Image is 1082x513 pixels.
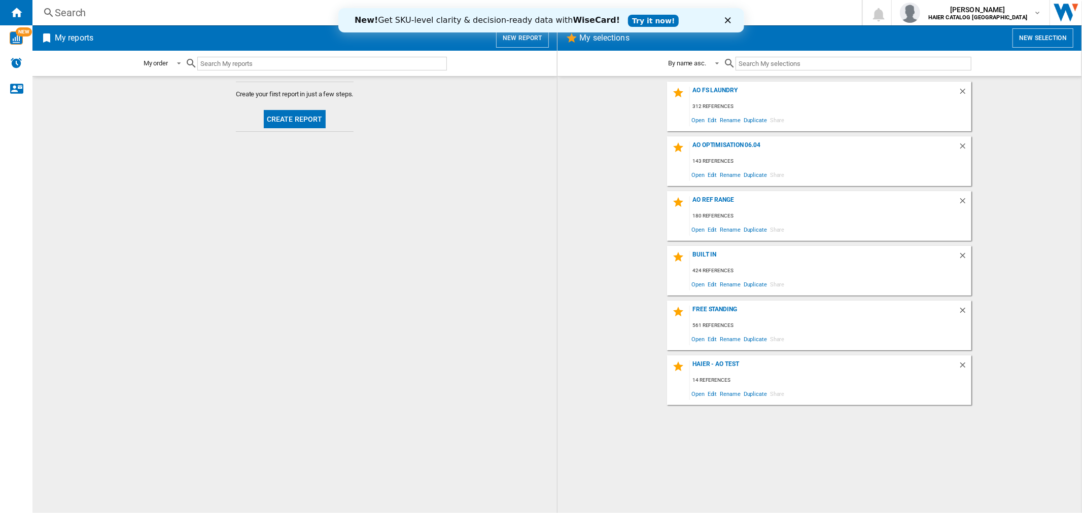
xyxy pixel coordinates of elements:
[742,223,769,236] span: Duplicate
[690,306,958,319] div: Free Standing
[197,57,447,70] input: Search My reports
[736,57,971,70] input: Search My selections
[958,306,971,319] div: Delete
[690,277,706,291] span: Open
[690,100,971,113] div: 312 references
[718,113,742,127] span: Rename
[690,141,958,155] div: AO Optimisation 06.04
[1013,28,1073,48] button: New selection
[690,374,971,387] div: 14 references
[387,9,397,15] div: Close
[958,87,971,100] div: Delete
[690,210,971,223] div: 180 references
[958,141,971,155] div: Delete
[690,387,706,400] span: Open
[769,277,786,291] span: Share
[718,277,742,291] span: Rename
[769,387,786,400] span: Share
[690,251,958,265] div: BUILT IN
[690,223,706,236] span: Open
[690,87,958,100] div: AO FS Laundry
[742,168,769,181] span: Duplicate
[690,155,971,168] div: 143 references
[55,6,835,20] div: Search
[958,251,971,265] div: Delete
[742,332,769,346] span: Duplicate
[769,168,786,181] span: Share
[668,59,706,67] div: By name asc.
[769,223,786,236] span: Share
[690,265,971,277] div: 424 references
[958,360,971,374] div: Delete
[690,113,706,127] span: Open
[718,168,742,181] span: Rename
[928,14,1027,21] b: HAIER CATALOG [GEOGRAPHIC_DATA]
[264,110,326,128] button: Create report
[690,332,706,346] span: Open
[928,5,1027,15] span: [PERSON_NAME]
[958,196,971,210] div: Delete
[338,8,744,32] iframe: Intercom live chat banner
[769,332,786,346] span: Share
[718,332,742,346] span: Rename
[10,31,23,45] img: wise-card.svg
[706,113,719,127] span: Edit
[690,360,958,374] div: Haier - AO test
[690,319,971,332] div: 561 references
[236,90,354,99] span: Create your first report in just a few steps.
[742,113,769,127] span: Duplicate
[706,223,719,236] span: Edit
[900,3,920,23] img: profile.jpg
[10,57,22,69] img: alerts-logo.svg
[16,27,32,36] span: NEW
[144,59,168,67] div: My order
[690,196,958,210] div: AO Ref Range
[769,113,786,127] span: Share
[496,28,548,48] button: New report
[690,168,706,181] span: Open
[718,223,742,236] span: Rename
[578,28,632,48] h2: My selections
[718,387,742,400] span: Rename
[53,28,95,48] h2: My reports
[706,387,719,400] span: Edit
[706,168,719,181] span: Edit
[742,387,769,400] span: Duplicate
[742,277,769,291] span: Duplicate
[706,277,719,291] span: Edit
[706,332,719,346] span: Edit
